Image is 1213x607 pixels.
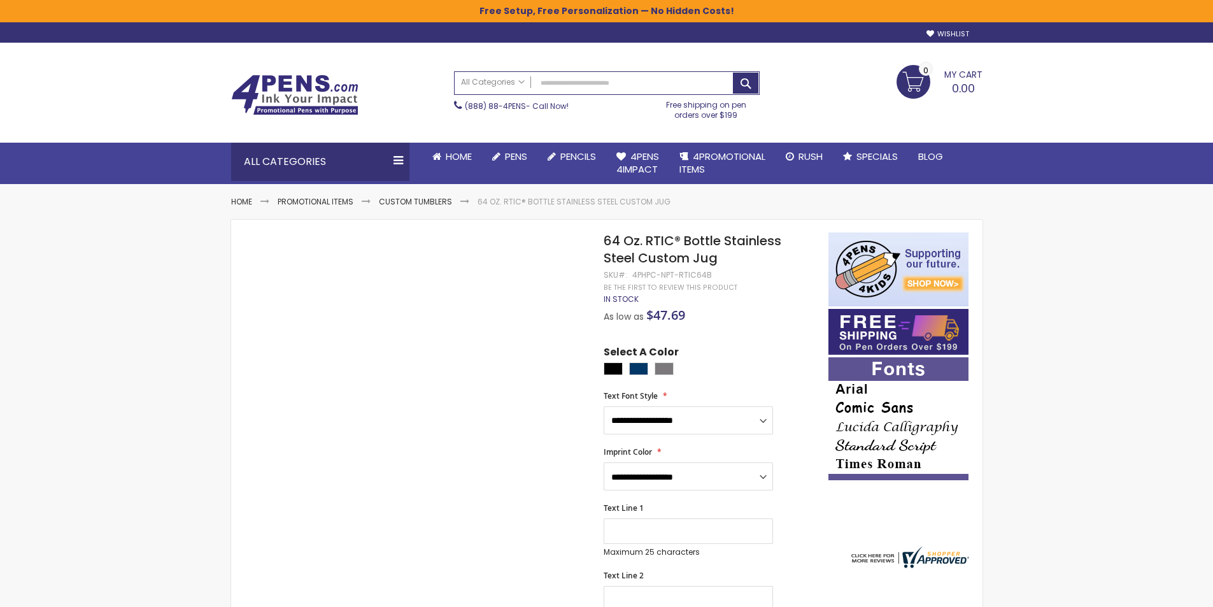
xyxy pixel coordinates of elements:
div: Navy Blue [629,362,648,375]
a: Home [231,196,252,207]
span: Home [446,150,472,163]
a: 0.00 0 [897,65,982,97]
li: 64 Oz. RTIC® Bottle Stainless Steel Custom Jug [478,197,670,207]
span: Text Font Style [604,390,658,401]
div: Availability [604,294,639,304]
span: 0 [923,64,928,76]
div: 4PHPC-NPT-RTIC64B [632,270,712,280]
a: Wishlist [926,29,969,39]
a: Pens [482,143,537,171]
span: As low as [604,310,644,323]
div: Black [604,362,623,375]
span: Imprint Color [604,446,652,457]
a: Be the first to review this product [604,283,737,292]
a: Pencils [537,143,606,171]
img: font-personalization-examples [828,357,968,480]
span: Select A Color [604,345,679,362]
a: 4pens.com certificate URL [848,560,969,571]
img: 4pens 4 kids [828,232,968,306]
strong: SKU [604,269,627,280]
a: Specials [833,143,908,171]
img: Free shipping on orders over $199 [828,309,968,355]
span: 4PROMOTIONAL ITEMS [679,150,765,176]
a: (888) 88-4PENS [465,101,526,111]
a: Home [422,143,482,171]
span: 0.00 [952,80,975,96]
div: Free shipping on pen orders over $199 [653,95,760,120]
img: 4pens.com widget logo [848,546,969,568]
span: All Categories [461,77,525,87]
a: Blog [908,143,953,171]
span: Pencils [560,150,596,163]
span: Text Line 2 [604,570,644,581]
a: Promotional Items [278,196,353,207]
span: Blog [918,150,943,163]
span: Pens [505,150,527,163]
a: All Categories [455,72,531,93]
a: Custom Tumblers [379,196,452,207]
span: - Call Now! [465,101,569,111]
a: 4PROMOTIONALITEMS [669,143,776,184]
span: 4Pens 4impact [616,150,659,176]
span: Rush [798,150,823,163]
div: All Categories [231,143,409,181]
span: 64 Oz. RTIC® Bottle Stainless Steel Custom Jug [604,232,781,267]
span: Text Line 1 [604,503,644,513]
a: Rush [776,143,833,171]
img: 4Pens Custom Pens and Promotional Products [231,75,358,115]
div: Graphite [655,362,674,375]
p: Maximum 25 characters [604,547,773,557]
span: In stock [604,294,639,304]
a: 4Pens4impact [606,143,669,184]
span: Specials [856,150,898,163]
span: $47.69 [646,306,685,324]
